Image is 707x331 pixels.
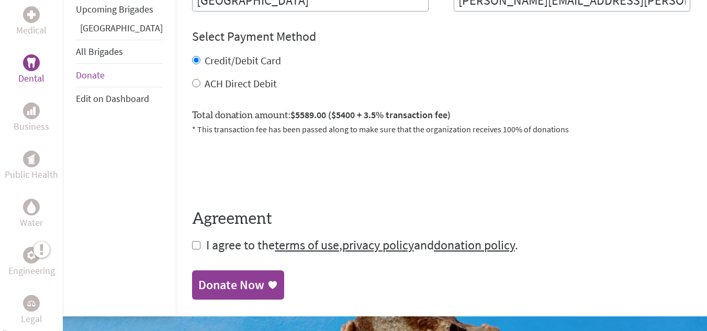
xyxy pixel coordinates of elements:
[18,71,44,86] p: Dental
[27,201,36,213] img: Water
[14,102,49,134] a: BusinessBusiness
[27,154,36,164] img: Public Health
[192,210,690,229] h4: Agreement
[205,77,277,90] label: ACH Direct Debit
[206,237,518,253] span: I agree to the , and .
[14,119,49,134] p: Business
[27,10,36,19] img: Medical
[8,247,55,278] a: EngineeringEngineering
[76,3,153,15] a: Upcoming Brigades
[76,93,149,105] a: Edit on Dashboard
[76,87,163,110] li: Edit on Dashboard
[23,102,40,119] div: Business
[342,237,414,253] a: privacy policy
[192,123,690,135] p: * This transaction fee has been passed along to make sure that the organization receives 100% of ...
[192,108,451,123] label: Total donation amount:
[18,54,44,86] a: DentalDental
[5,151,58,182] a: Public HealthPublic Health
[27,107,36,115] img: Business
[192,148,351,189] iframe: reCAPTCHA
[76,40,163,64] li: All Brigades
[198,277,264,293] div: Donate Now
[8,264,55,278] p: Engineering
[16,23,47,38] p: Medical
[23,151,40,167] div: Public Health
[290,109,451,121] span: $5589.00 ($5400 + 3.5% transaction fee)
[76,64,163,87] li: Donate
[23,54,40,71] div: Dental
[192,270,284,300] a: Donate Now
[20,199,43,230] a: WaterWater
[76,45,123,58] a: All Brigades
[27,58,36,67] img: Dental
[23,199,40,215] div: Water
[80,22,163,34] a: [GEOGRAPHIC_DATA]
[275,237,339,253] a: terms of use
[23,247,40,264] div: Engineering
[27,300,36,306] img: Legal Empowerment
[434,237,515,253] a: donation policy
[76,21,163,40] li: Panama
[5,167,58,182] p: Public Health
[23,6,40,23] div: Medical
[27,250,36,259] img: Engineering
[20,215,43,230] p: Water
[23,295,40,312] div: Legal Empowerment
[192,28,690,45] h4: Select Payment Method
[76,69,105,81] a: Donate
[205,54,281,67] label: Credit/Debit Card
[16,6,47,38] a: MedicalMedical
